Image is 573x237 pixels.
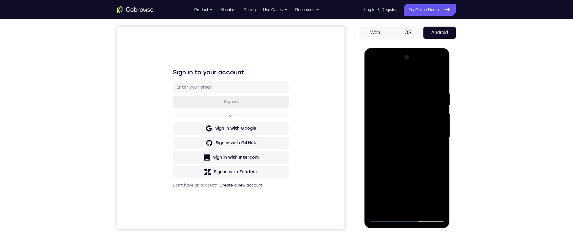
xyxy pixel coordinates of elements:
[194,4,213,16] button: Product
[244,4,256,16] a: Pricing
[382,4,397,16] a: Register
[391,27,424,39] button: iOS
[295,4,320,16] button: Resources
[404,4,456,16] a: Try Online Demo
[359,27,391,39] button: Web
[263,4,288,16] button: Use Cases
[220,4,236,16] a: About us
[117,6,154,13] a: Go to the home page
[117,27,345,229] iframe: Agent
[423,27,456,39] button: Android
[378,6,379,13] span: /
[364,4,375,16] a: Log In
